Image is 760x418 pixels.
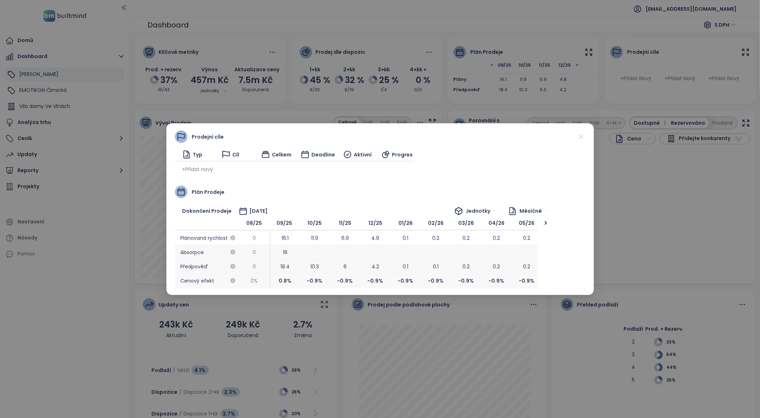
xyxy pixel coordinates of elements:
span: Cenový efekt [175,274,239,288]
span: 4.9 [371,234,379,242]
span: 0.2 [432,234,439,242]
span: 12/25 [360,217,391,231]
span: Prodejní cíle [192,133,224,140]
span: [DATE] [249,207,268,215]
span: -0.9 % [330,274,360,288]
span: 0.2 [493,262,500,270]
span: 6.9 [341,234,349,242]
span: Celkem [272,150,291,158]
span: Měsíčně [519,206,548,216]
span: 09/25 [269,217,300,231]
span: Deadline [311,150,335,158]
span: -0.9 % [360,274,391,288]
span: Plán prodeje [192,188,224,196]
span: 0.2 [523,234,530,242]
span: Plánovaná rychlost [175,231,239,245]
span: 01/26 [391,217,421,231]
span: Dokončení prodeje [182,207,232,215]
span: Progres [392,150,413,158]
span: 03/26 [451,217,481,231]
span: 0.2 [493,234,500,242]
span: -0.9 % [391,274,421,288]
span: 0 [253,234,256,242]
span: 11/25 [330,217,360,231]
span: -0.9 % [512,274,542,288]
span: 16.1 [281,234,289,242]
span: 05/26 [512,217,542,231]
span: + Přidat nový [182,165,213,173]
span: Předpověď [175,259,239,274]
span: 4.2 [372,262,379,270]
span: 08/25 [239,217,269,231]
span: Aktivní [354,150,372,158]
span: Typ [193,150,202,158]
span: 0.2 [462,262,470,270]
span: 0 % [239,274,269,288]
span: 16 [283,248,288,256]
span: Jednotky [465,206,496,216]
span: 0.2 [462,234,470,242]
span: 04/26 [481,217,512,231]
span: 02/26 [421,217,451,231]
span: 0 [253,248,256,256]
span: 18.4 [280,262,290,270]
span: -0.9 % [481,274,512,288]
span: 10/25 [300,217,330,231]
span: -0.9 % [421,274,451,288]
span: 0.8 % [269,274,300,288]
span: 0 [253,262,256,270]
span: 11.9 [311,234,318,242]
span: 0.1 [433,262,439,270]
span: 6 [343,262,347,270]
div: > [541,219,550,226]
span: -0.9 % [300,274,330,288]
span: 0.1 [403,262,408,270]
span: 10.3 [310,262,319,270]
span: 0.1 [403,234,408,242]
span: 0.2 [523,262,530,270]
span: Cíl [232,150,239,158]
span: Absorpce [175,245,239,259]
span: -0.9 % [451,274,481,288]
